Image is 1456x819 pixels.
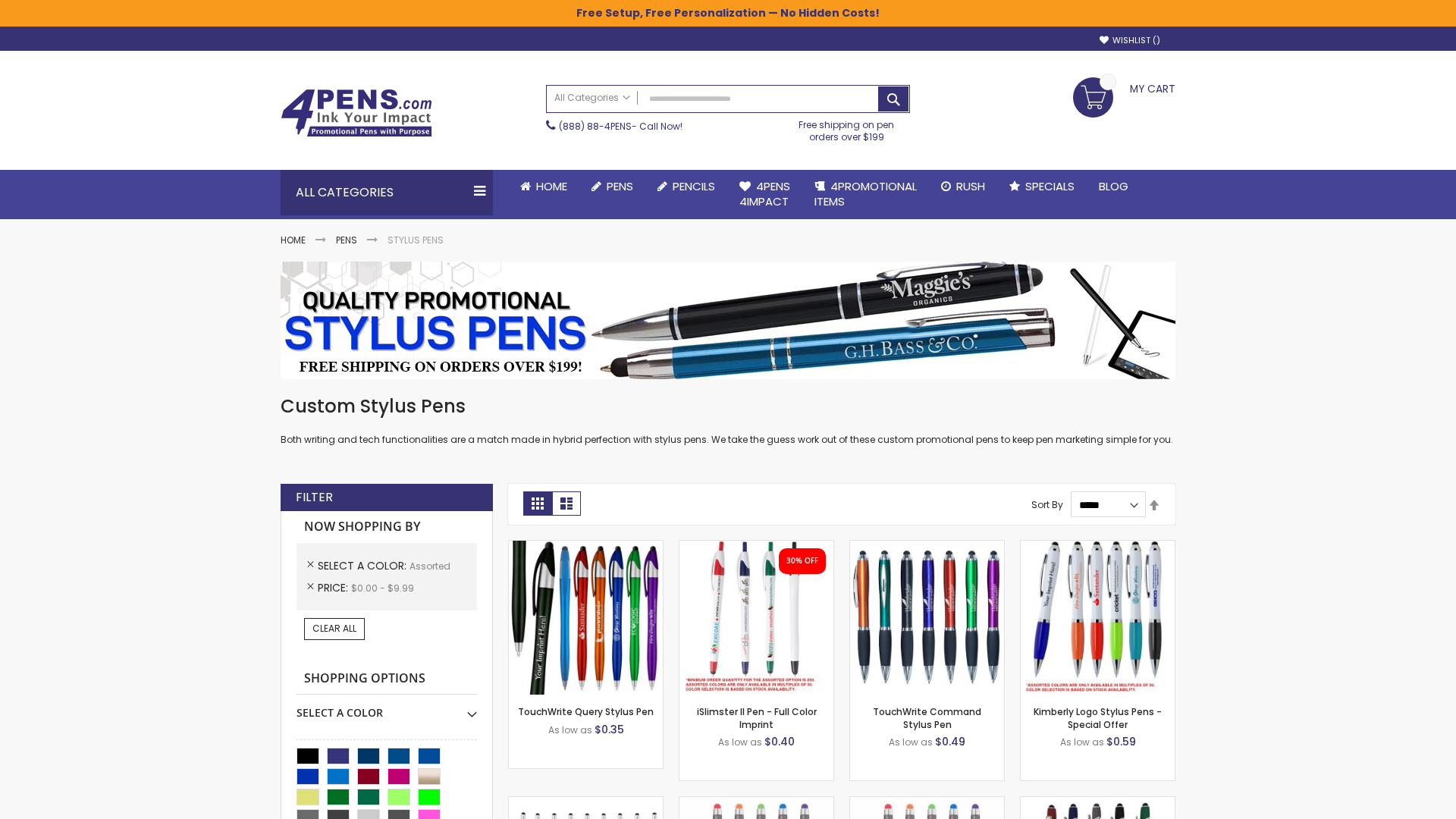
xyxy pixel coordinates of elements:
[548,723,592,736] span: As low as
[409,560,450,573] span: Assorted
[929,170,997,203] a: Rush
[997,170,1087,203] a: Specials
[508,170,579,203] a: Home
[1031,498,1063,511] label: Sort By
[547,86,638,111] a: All Categories
[536,178,567,194] span: Home
[783,113,911,143] div: Free shipping on pen orders over $199
[1034,705,1162,730] a: Kimberly Logo Stylus Pens - Special Offer
[679,796,833,809] a: Islander Softy Gel Pen with Stylus-Assorted
[297,663,477,695] strong: Shopping Options
[281,394,1175,419] h1: Custom Stylus Pens
[281,89,432,137] img: 4Pens Custom Pens and Promotional Products
[559,120,682,133] span: - Call Now!
[304,618,365,639] a: Clear All
[1106,734,1136,749] span: $0.59
[1087,170,1141,203] a: Blog
[786,556,818,566] div: 30% OFF
[318,580,351,595] span: Price
[281,262,1175,379] img: Stylus Pens
[764,734,795,749] span: $0.40
[297,695,477,720] div: Select A Color
[850,796,1004,809] a: Islander Softy Gel with Stylus - ColorJet Imprint-Assorted
[318,558,409,573] span: Select A Color
[579,170,645,203] a: Pens
[296,489,333,506] strong: Filter
[351,582,414,595] span: $0.00 - $9.99
[312,622,356,635] span: Clear All
[388,234,444,246] strong: Stylus Pens
[727,170,802,219] a: 4Pens4impact
[850,540,1004,553] a: TouchWrite Command Stylus Pen-Assorted
[1021,796,1175,809] a: Custom Soft Touch® Metal Pens with Stylus-Assorted
[509,540,663,553] a: TouchWrite Query Stylus Pen-Assorted
[1025,178,1075,194] span: Specials
[873,705,981,730] a: TouchWrite Command Stylus Pen
[281,170,493,215] div: All Categories
[679,541,833,695] img: iSlimster II - Full Color-Assorted
[595,722,624,737] span: $0.35
[679,540,833,553] a: iSlimster II - Full Color-Assorted
[1100,35,1160,46] a: Wishlist
[802,170,929,219] a: 4PROMOTIONALITEMS
[297,511,477,543] strong: Now Shopping by
[1021,541,1175,695] img: Kimberly Logo Stylus Pens-Assorted
[850,541,1004,695] img: TouchWrite Command Stylus Pen-Assorted
[935,734,965,749] span: $0.49
[509,541,663,695] img: TouchWrite Query Stylus Pen-Assorted
[1099,178,1128,194] span: Blog
[718,736,762,748] span: As low as
[607,178,633,194] span: Pens
[739,178,790,209] span: 4Pens 4impact
[509,796,663,809] a: Stiletto Advertising Stylus Pens-Assorted
[523,491,552,516] strong: Grid
[889,736,933,748] span: As low as
[697,705,817,730] a: iSlimster II Pen - Full Color Imprint
[645,170,727,203] a: Pencils
[956,178,985,194] span: Rush
[281,394,1175,447] div: Both writing and tech functionalities are a match made in hybrid perfection with stylus pens. We ...
[673,178,715,194] span: Pencils
[814,178,917,209] span: 4PROMOTIONAL ITEMS
[559,120,632,133] a: (888) 88-4PENS
[518,705,654,718] a: TouchWrite Query Stylus Pen
[1021,540,1175,553] a: Kimberly Logo Stylus Pens-Assorted
[554,92,630,104] span: All Categories
[281,234,306,246] a: Home
[1060,736,1104,748] span: As low as
[336,234,357,246] a: Pens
